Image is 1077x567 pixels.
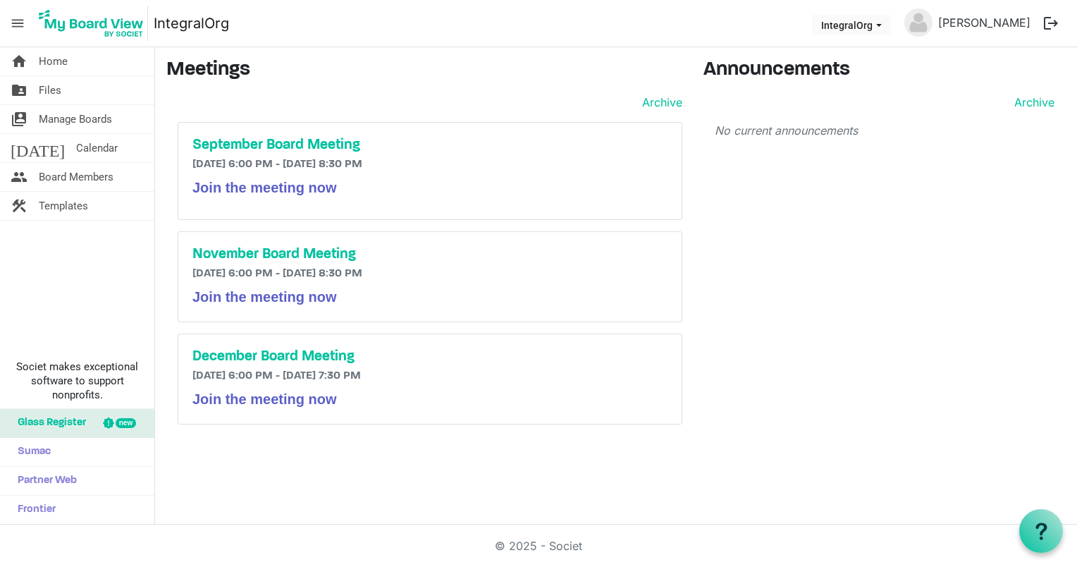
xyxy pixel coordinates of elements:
span: Partner Web [11,467,77,495]
img: My Board View Logo [35,6,148,41]
span: home [11,47,27,75]
span: menu [4,10,31,37]
a: IntegralOrg [154,9,229,37]
a: © 2025 - Societ [495,539,582,553]
h6: [DATE] 6:00 PM - [DATE] 8:30 PM [192,267,667,281]
span: Home [39,47,68,75]
span: Frontier [11,496,56,524]
a: December Board Meeting [192,348,667,365]
h6: [DATE] 6:00 PM - [DATE] 8:30 PM [192,158,667,171]
span: Societ makes exceptional software to support nonprofits. [6,360,148,402]
a: My Board View Logo [35,6,154,41]
span: Manage Boards [39,105,112,133]
a: November Board Meeting [192,246,667,263]
span: folder_shared [11,76,27,104]
span: Glass Register [11,409,86,437]
a: Archive [1009,94,1054,111]
h3: Meetings [166,59,682,83]
span: Files [39,76,61,104]
span: Templates [39,192,88,220]
span: construction [11,192,27,220]
a: Join the meeting now [192,394,336,406]
a: September Board Meeting [192,137,667,154]
button: logout [1036,8,1066,38]
span: Join the meeting now [192,391,336,407]
span: [DATE] [11,134,65,162]
span: Join the meeting now [192,289,336,305]
span: Sumac [11,438,51,466]
span: people [11,163,27,191]
span: Board Members [39,163,113,191]
div: new [116,418,136,428]
a: Join the meeting now [192,183,336,195]
h3: Announcements [703,59,1066,83]
span: switch_account [11,105,27,133]
p: No current announcements [715,122,1054,139]
img: no-profile-picture.svg [904,8,933,37]
span: Join the meeting now [192,180,336,195]
a: Archive [636,94,682,111]
button: IntegralOrg dropdownbutton [812,15,891,35]
span: Calendar [76,134,118,162]
h6: [DATE] 6:00 PM - [DATE] 7:30 PM [192,370,667,383]
a: Join the meeting now [192,292,336,304]
a: [PERSON_NAME] [933,8,1036,37]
